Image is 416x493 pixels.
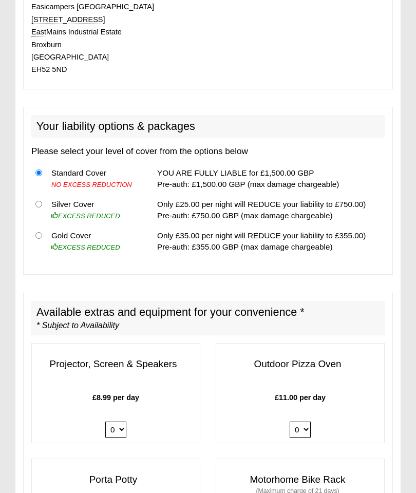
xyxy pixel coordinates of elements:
i: EXCESS REDUCED [51,213,120,220]
h2: Available extras and equipment for your convenience * [31,301,385,336]
h2: Your liability options & packages [31,116,385,138]
h3: Porta Potty [32,470,200,491]
p: Please select your level of cover from the options below [31,146,385,158]
td: Only £25.00 per night will REDUCE your liability to £750.00) Pre-auth: £750.00 GBP (max damage ch... [153,195,385,226]
i: * Subject to Availability [36,321,119,330]
td: YOU ARE FULLY LIABLE for £1,500.00 GBP Pre-auth: £1,500.00 GBP (max damage chargeable) [153,164,385,195]
h3: Projector, Screen & Speakers [32,354,200,375]
b: £11.00 per day [275,394,326,402]
td: Only £35.00 per night will REDUCE your liability to £355.00) Pre-auth: £355.00 GBP (max damage ch... [153,226,385,257]
td: Silver Cover [47,195,142,226]
td: Gold Cover [47,226,142,257]
h3: Outdoor Pizza Oven [216,354,384,375]
i: EXCESS REDUCED [51,244,120,252]
td: Standard Cover [47,164,142,195]
b: £8.99 per day [92,394,139,402]
i: NO EXCESS REDUCTION [51,181,132,189]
